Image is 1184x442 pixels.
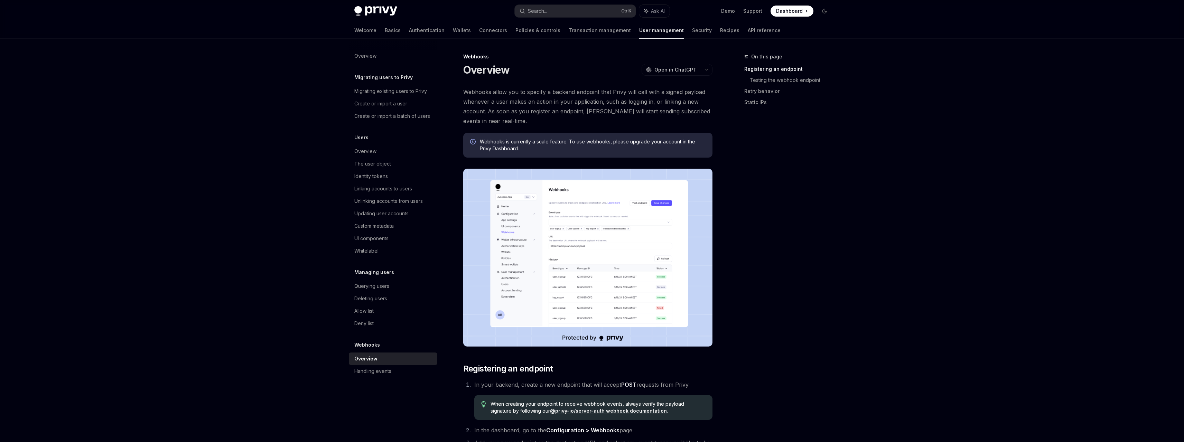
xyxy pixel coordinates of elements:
[479,22,507,39] a: Connectors
[621,8,632,14] span: Ctrl K
[349,50,437,62] a: Overview
[354,172,388,180] div: Identity tokens
[569,22,631,39] a: Transaction management
[349,158,437,170] a: The user object
[354,197,423,205] div: Unlinking accounts from users
[453,22,471,39] a: Wallets
[354,6,397,16] img: dark logo
[354,282,389,290] div: Querying users
[744,97,836,108] a: Static IPs
[354,247,379,255] div: Whitelabel
[354,209,409,218] div: Updating user accounts
[354,355,377,363] div: Overview
[354,112,430,120] div: Create or import a batch of users
[354,319,374,328] div: Deny list
[349,195,437,207] a: Unlinking accounts from users
[463,363,553,374] span: Registering an endpoint
[744,86,836,97] a: Retry behavior
[354,22,376,39] a: Welcome
[349,110,437,122] a: Create or import a batch of users
[771,6,813,17] a: Dashboard
[819,6,830,17] button: Toggle dark mode
[474,427,632,434] span: In the dashboard, go to the page
[463,169,712,347] img: images/Webhooks.png
[354,341,380,349] h5: Webhooks
[349,232,437,245] a: UI components
[354,307,374,315] div: Allow list
[474,381,689,388] span: In your backend, create a new endpoint that will accept requests from Privy
[349,305,437,317] a: Allow list
[354,160,391,168] div: The user object
[349,207,437,220] a: Updating user accounts
[354,52,376,60] div: Overview
[354,222,394,230] div: Custom metadata
[481,401,486,407] svg: Tip
[354,268,394,276] h5: Managing users
[642,64,701,76] button: Open in ChatGPT
[744,64,836,75] a: Registering an endpoint
[354,294,387,303] div: Deleting users
[463,53,712,60] div: Webhooks
[349,170,437,182] a: Identity tokens
[349,97,437,110] a: Create or import a user
[720,22,739,39] a: Recipes
[349,317,437,330] a: Deny list
[409,22,445,39] a: Authentication
[354,73,413,82] h5: Migrating users to Privy
[354,87,427,95] div: Migrating existing users to Privy
[349,85,437,97] a: Migrating existing users to Privy
[354,100,407,108] div: Create or import a user
[621,381,636,388] strong: POST
[354,185,412,193] div: Linking accounts to users
[349,280,437,292] a: Querying users
[349,220,437,232] a: Custom metadata
[751,53,782,61] span: On this page
[349,292,437,305] a: Deleting users
[721,8,735,15] a: Demo
[354,367,391,375] div: Handling events
[385,22,401,39] a: Basics
[354,133,369,142] h5: Users
[480,138,706,152] span: Webhooks is currently a scale feature. To use webhooks, please upgrade your account in the Privy ...
[349,145,437,158] a: Overview
[776,8,803,15] span: Dashboard
[463,87,712,126] span: Webhooks allow you to specify a backend endpoint that Privy will call with a signed payload whene...
[463,64,510,76] h1: Overview
[639,5,670,17] button: Ask AI
[748,22,781,39] a: API reference
[550,408,667,414] a: @privy-io/server-auth webhook documentation
[349,245,437,257] a: Whitelabel
[743,8,762,15] a: Support
[654,66,697,73] span: Open in ChatGPT
[639,22,684,39] a: User management
[354,147,376,156] div: Overview
[750,75,836,86] a: Testing the webhook endpoint
[692,22,712,39] a: Security
[491,401,705,414] span: When creating your endpoint to receive webhook events, always verify the payload signature by fol...
[349,182,437,195] a: Linking accounts to users
[546,427,619,434] strong: Configuration > Webhooks
[528,7,547,15] div: Search...
[515,22,560,39] a: Policies & controls
[470,139,477,146] svg: Info
[354,234,389,243] div: UI components
[349,365,437,377] a: Handling events
[515,5,636,17] button: Search...CtrlK
[651,8,665,15] span: Ask AI
[349,352,437,365] a: Overview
